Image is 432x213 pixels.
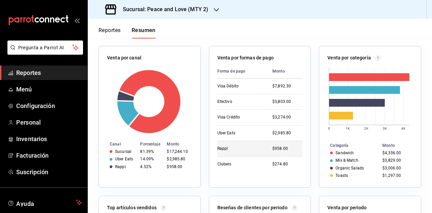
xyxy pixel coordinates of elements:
span: Facturación [16,151,82,160]
div: Visa Crédito [217,114,262,120]
div: 81.39% [140,149,161,154]
div: navigation tabs [99,27,156,38]
th: Canal [99,140,137,148]
span: Suscripción [16,167,82,177]
div: $4,336.00 [382,151,410,155]
div: Mix & Match [335,158,358,163]
div: Uber Eats [217,130,262,136]
span: Reportes [16,68,82,77]
div: $17,244.10 [167,149,189,154]
div: Visa Débito [217,83,262,89]
button: Pregunta a Parrot AI [7,41,83,55]
span: Inventarios [16,134,82,143]
div: $1,297.00 [382,173,410,178]
th: Monto [164,140,200,148]
div: Rappi [217,146,262,152]
div: $958.00 [272,146,302,152]
p: Reseñas de clientes por periodo [217,204,288,211]
div: $958.00 [167,164,189,169]
p: Venta por canal [107,54,141,61]
div: Organic Salads [335,166,364,170]
text: 0 [328,127,330,130]
p: Venta por periodo [327,204,367,211]
div: Clubers [217,161,262,167]
th: Monto [267,64,302,79]
text: 1K [346,127,350,130]
div: 14.09% [140,157,161,161]
div: $7,892.30 [272,83,302,89]
p: Venta por formas de pago [217,54,274,61]
div: $3,274.00 [272,114,302,120]
div: $5,803.00 [272,99,302,105]
th: Monto [380,142,421,149]
div: Sandwich [335,151,354,155]
div: 4.52% [140,164,161,169]
a: Pregunta a Parrot AI [5,49,83,56]
th: Categoría [319,142,380,149]
span: Ayuda [16,198,73,207]
div: $3,006.00 [382,166,410,170]
div: $274.80 [272,161,302,167]
button: open_drawer_menu [74,18,80,23]
div: Efectivo [217,99,262,105]
span: Pregunta a Parrot AI [18,44,73,51]
button: Resumen [132,27,156,38]
h3: Sucursal: Peace and Love (MTY 2) [117,5,208,14]
th: Forma de pago [217,64,267,79]
div: Rappi [115,164,126,169]
button: Reportes [99,27,121,38]
text: 3K [383,127,387,130]
div: $2,985.80 [272,130,302,136]
p: Venta por categoría [327,54,371,61]
div: Uber Eats [115,157,133,161]
th: Porcentaje [137,140,164,148]
text: 2K [364,127,369,130]
span: Menú [16,85,82,94]
span: Personal [16,118,82,127]
p: Top artículos vendidos [107,204,157,211]
div: $3,829.00 [382,158,410,163]
div: Toasts [335,173,348,178]
div: Sucursal [115,149,131,154]
div: $2,985.80 [167,157,189,161]
span: Configuración [16,101,82,110]
text: 4K [401,127,406,130]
